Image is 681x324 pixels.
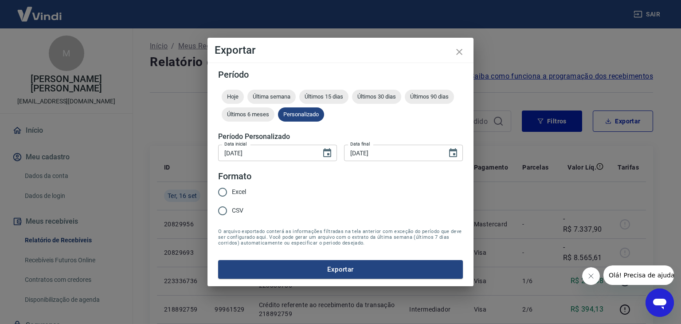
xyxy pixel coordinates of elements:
iframe: Botão para abrir a janela de mensagens [646,288,674,317]
div: Últimos 6 meses [222,107,274,122]
span: Últimos 6 meses [222,111,274,118]
h5: Período Personalizado [218,132,463,141]
span: Última semana [247,93,296,100]
label: Data final [350,141,370,147]
h5: Período [218,70,463,79]
button: close [449,41,470,63]
iframe: Fechar mensagem [582,267,600,285]
div: Últimos 30 dias [352,90,401,104]
label: Data inicial [224,141,247,147]
button: Choose date, selected date is 16 de set de 2025 [444,144,462,162]
span: Hoje [222,93,244,100]
div: Hoje [222,90,244,104]
input: DD/MM/YYYY [218,145,315,161]
div: Personalizado [278,107,324,122]
span: Excel [232,187,246,197]
legend: Formato [218,170,251,183]
input: DD/MM/YYYY [344,145,441,161]
button: Choose date, selected date is 16 de set de 2025 [318,144,336,162]
span: Últimos 30 dias [352,93,401,100]
button: Exportar [218,260,463,279]
span: Últimos 90 dias [405,93,454,100]
div: Última semana [247,90,296,104]
span: Olá! Precisa de ajuda? [5,6,74,13]
h4: Exportar [215,45,466,55]
span: Últimos 15 dias [299,93,348,100]
span: Personalizado [278,111,324,118]
span: O arquivo exportado conterá as informações filtradas na tela anterior com exceção do período que ... [218,229,463,246]
span: CSV [232,206,243,215]
div: Últimos 90 dias [405,90,454,104]
div: Últimos 15 dias [299,90,348,104]
iframe: Mensagem da empresa [603,265,674,285]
